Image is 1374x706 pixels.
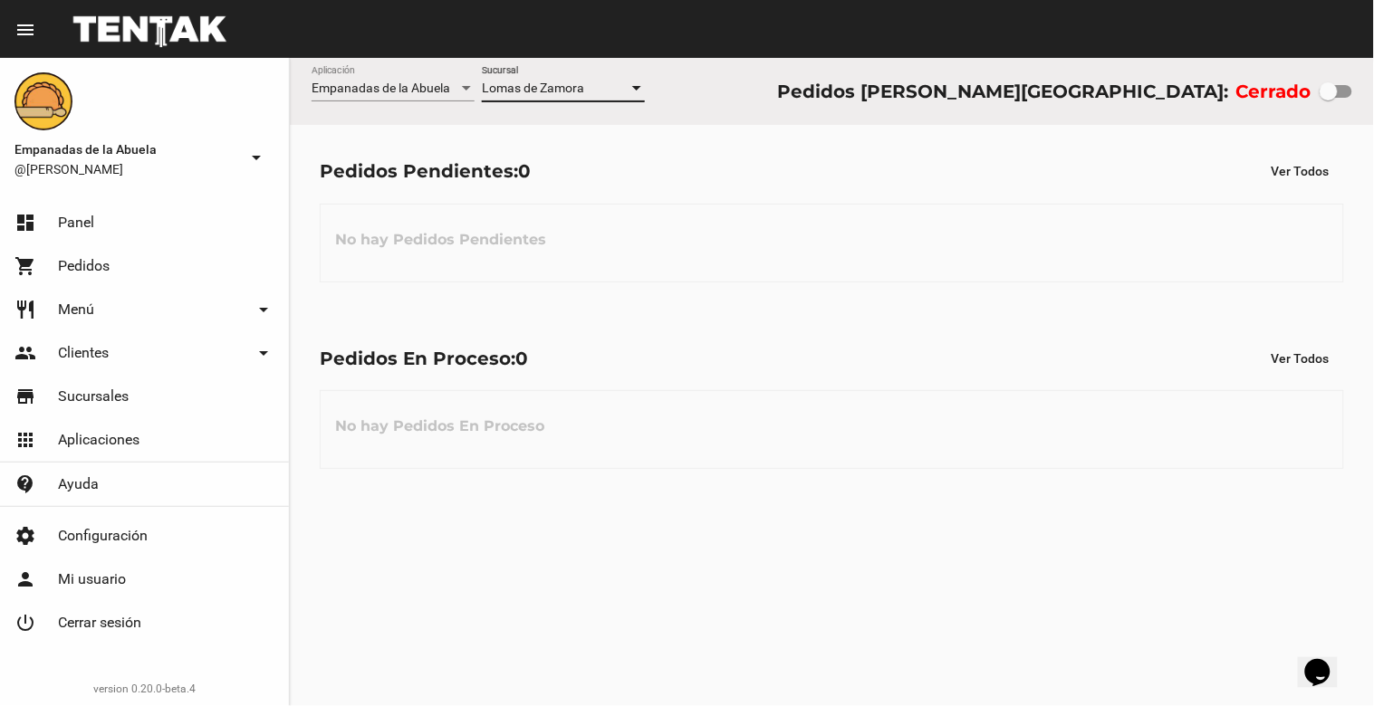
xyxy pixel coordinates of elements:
span: 0 [518,160,531,182]
span: Configuración [58,527,148,545]
span: 0 [515,348,528,369]
h3: No hay Pedidos Pendientes [321,213,561,267]
span: Aplicaciones [58,431,139,449]
span: Ver Todos [1272,164,1330,178]
span: Cerrar sesión [58,614,141,632]
div: Pedidos Pendientes: [320,157,531,186]
button: Ver Todos [1257,155,1344,187]
mat-icon: power_settings_new [14,612,36,634]
span: Ayuda [58,475,99,493]
mat-icon: menu [14,19,36,41]
div: version 0.20.0-beta.4 [14,680,274,698]
mat-icon: apps [14,429,36,451]
img: f0136945-ed32-4f7c-91e3-a375bc4bb2c5.png [14,72,72,130]
span: Lomas de Zamora [482,81,584,95]
label: Cerrado [1236,77,1312,106]
mat-icon: settings [14,525,36,547]
span: Empanadas de la Abuela [312,81,450,95]
span: Pedidos [58,257,110,275]
span: Menú [58,301,94,319]
div: Pedidos En Proceso: [320,344,528,373]
mat-icon: person [14,568,36,590]
mat-icon: contact_support [14,473,36,495]
mat-icon: restaurant [14,299,36,320]
span: Ver Todos [1272,351,1330,366]
mat-icon: dashboard [14,212,36,234]
span: Clientes [58,344,109,362]
span: Panel [58,214,94,232]
mat-icon: arrow_drop_down [245,147,267,168]
mat-icon: shopping_cart [14,255,36,277]
span: @[PERSON_NAME] [14,160,238,178]
mat-icon: arrow_drop_down [253,299,274,320]
div: Pedidos [PERSON_NAME][GEOGRAPHIC_DATA]: [777,77,1228,106]
h3: No hay Pedidos En Proceso [321,399,559,453]
button: Ver Todos [1257,342,1344,375]
mat-icon: people [14,342,36,364]
span: Mi usuario [58,570,126,588]
iframe: chat widget [1298,634,1356,688]
mat-icon: arrow_drop_down [253,342,274,364]
mat-icon: store [14,386,36,407]
span: Sucursales [58,387,129,405]
span: Empanadas de la Abuela [14,138,238,160]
